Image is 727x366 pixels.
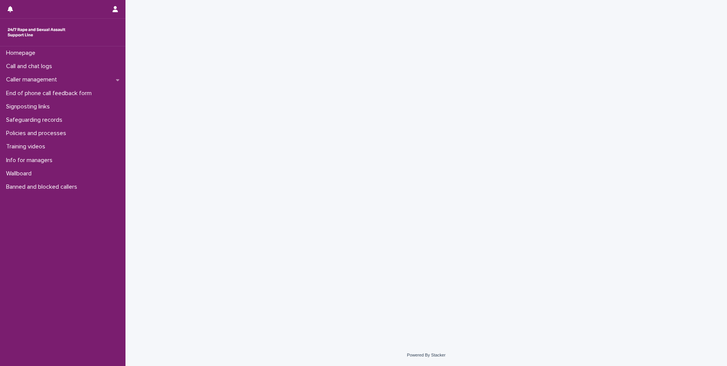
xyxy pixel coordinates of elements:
p: Banned and blocked callers [3,183,83,191]
p: Caller management [3,76,63,83]
p: Safeguarding records [3,116,68,124]
p: Signposting links [3,103,56,110]
p: Homepage [3,49,41,57]
p: Policies and processes [3,130,72,137]
p: Info for managers [3,157,59,164]
a: Powered By Stacker [407,353,445,357]
p: End of phone call feedback form [3,90,98,97]
p: Wallboard [3,170,38,177]
img: rhQMoQhaT3yELyF149Cw [6,25,67,40]
p: Call and chat logs [3,63,58,70]
p: Training videos [3,143,51,150]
